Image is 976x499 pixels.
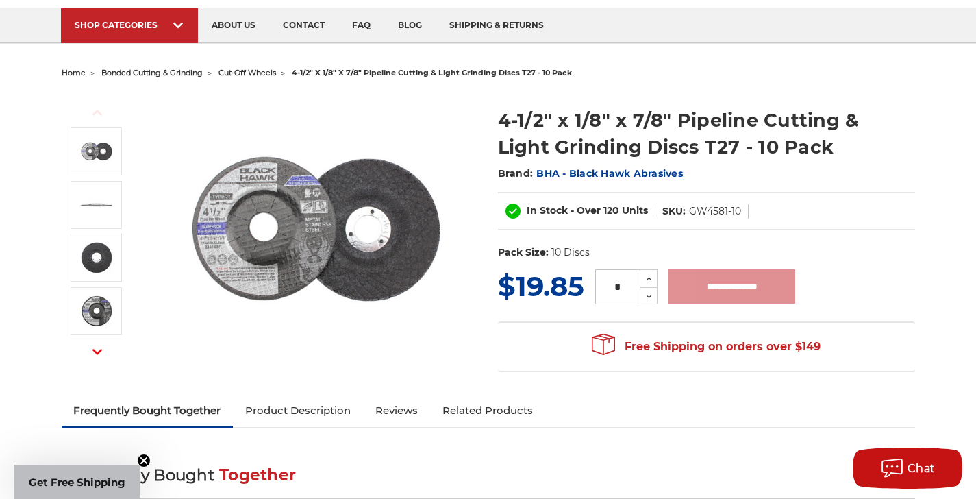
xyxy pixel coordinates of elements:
[603,204,619,217] span: 120
[218,68,276,77] a: cut-off wheels
[551,245,590,260] dd: 10 Discs
[137,454,151,467] button: Close teaser
[233,395,363,426] a: Product Description
[536,167,683,180] a: BHA - Black Hawk Abrasives
[79,241,114,275] img: Professional-grade 4 1/2 inch T27 pipeline grinding disc by Black Hawk for metal and stainless steel
[81,98,114,127] button: Previous
[79,188,114,222] img: Side profile of Black Hawk 4 1/2 inch T27 pipeline wheel showcasing the wheel's thickness and pro...
[75,20,184,30] div: SHOP CATEGORIES
[527,204,568,217] span: In Stock
[79,134,114,169] img: View of Black Hawk's 4 1/2 inch T27 pipeline disc, showing both front and back of the grinding wh...
[430,395,545,426] a: Related Products
[62,68,86,77] a: home
[101,68,203,77] a: bonded cutting & grinding
[689,204,741,219] dd: GW4581-10
[29,476,125,489] span: Get Free Shipping
[498,167,534,180] span: Brand:
[62,395,234,426] a: Frequently Bought Together
[14,465,140,499] div: Get Free ShippingClose teaser
[384,8,436,43] a: blog
[622,204,648,217] span: Units
[662,204,686,219] dt: SKU:
[363,395,430,426] a: Reviews
[219,465,296,485] span: Together
[498,245,549,260] dt: Pack Size:
[269,8,338,43] a: contact
[571,204,601,217] span: - Over
[853,448,962,489] button: Chat
[498,107,915,160] h1: 4-1/2" x 1/8" x 7/8" Pipeline Cutting & Light Grinding Discs T27 - 10 Pack
[592,333,821,361] span: Free Shipping on orders over $149
[908,462,936,475] span: Chat
[498,269,584,303] span: $19.85
[179,93,453,367] img: View of Black Hawk's 4 1/2 inch T27 pipeline disc, showing both front and back of the grinding wh...
[292,68,572,77] span: 4-1/2" x 1/8" x 7/8" pipeline cutting & light grinding discs t27 - 10 pack
[436,8,558,43] a: shipping & returns
[79,294,114,328] img: Black Hawk T27 4 1/2 inch pipeline grinding wheel's back, showcasing the disc's durable abrasive ...
[81,337,114,367] button: Next
[338,8,384,43] a: faq
[198,8,269,43] a: about us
